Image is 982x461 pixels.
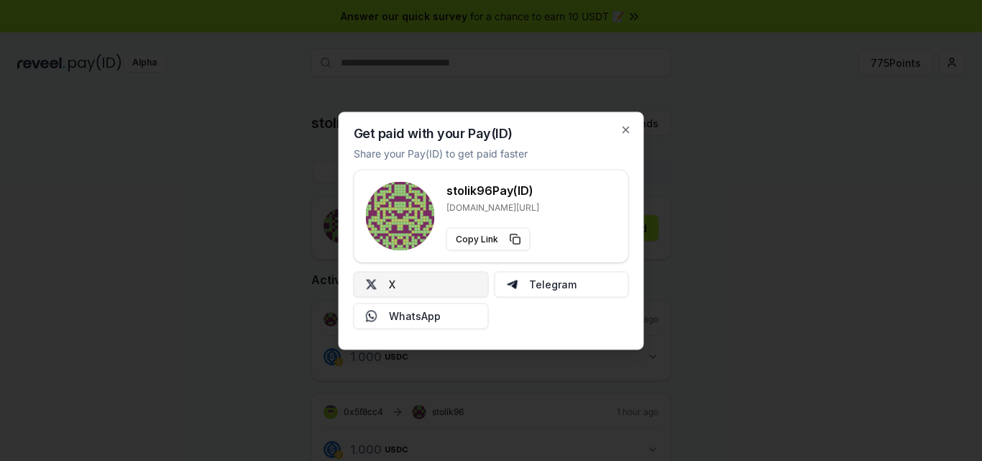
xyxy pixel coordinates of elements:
h2: Get paid with your Pay(ID) [354,127,513,140]
img: Whatsapp [366,310,377,321]
img: X [366,278,377,290]
button: X [354,271,489,297]
h3: stolik96 Pay(ID) [446,181,539,198]
button: WhatsApp [354,303,489,329]
img: Telegram [506,278,518,290]
p: [DOMAIN_NAME][URL] [446,201,539,213]
p: Share your Pay(ID) to get paid faster [354,145,528,160]
button: Telegram [494,271,629,297]
button: Copy Link [446,227,531,250]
